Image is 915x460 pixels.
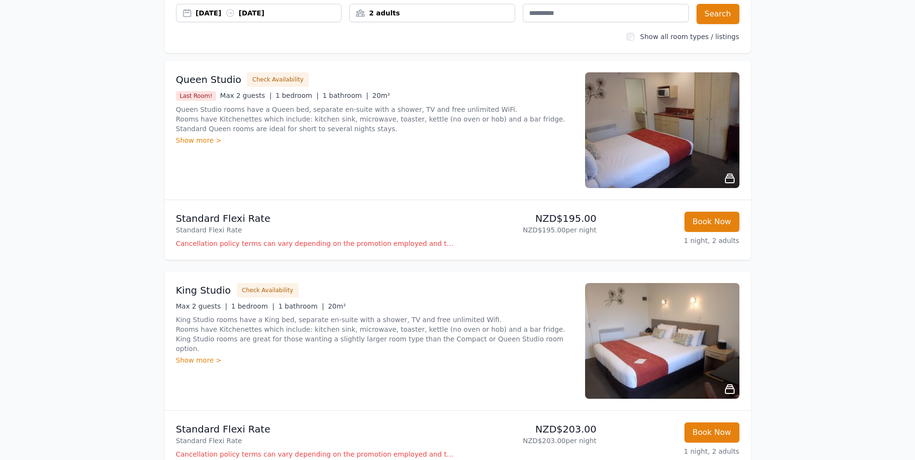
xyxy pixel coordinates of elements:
[237,283,299,298] button: Check Availability
[176,355,574,365] div: Show more >
[176,436,454,446] p: Standard Flexi Rate
[176,212,454,225] p: Standard Flexi Rate
[462,212,597,225] p: NZD$195.00
[176,284,231,297] h3: King Studio
[275,92,319,99] span: 1 bedroom |
[176,73,242,86] h3: Queen Studio
[176,422,454,436] p: Standard Flexi Rate
[176,105,574,134] p: Queen Studio rooms have a Queen bed, separate en-suite with a shower, TV and free unlimited WiFi....
[684,422,739,443] button: Book Now
[176,302,228,310] span: Max 2 guests |
[640,33,739,41] label: Show all room types / listings
[696,4,739,24] button: Search
[176,449,454,459] p: Cancellation policy terms can vary depending on the promotion employed and the time of stay of th...
[176,225,454,235] p: Standard Flexi Rate
[278,302,324,310] span: 1 bathroom |
[328,302,346,310] span: 20m²
[462,436,597,446] p: NZD$203.00 per night
[462,225,597,235] p: NZD$195.00 per night
[604,236,739,245] p: 1 night, 2 adults
[462,422,597,436] p: NZD$203.00
[231,302,274,310] span: 1 bedroom |
[196,8,341,18] div: [DATE] [DATE]
[220,92,272,99] span: Max 2 guests |
[604,446,739,456] p: 1 night, 2 adults
[176,315,574,353] p: King Studio rooms have a King bed, separate en-suite with a shower, TV and free unlimited Wifi. R...
[176,91,217,101] span: Last Room!
[323,92,369,99] span: 1 bathroom |
[372,92,390,99] span: 20m²
[176,135,574,145] div: Show more >
[247,72,309,87] button: Check Availability
[684,212,739,232] button: Book Now
[176,239,454,248] p: Cancellation policy terms can vary depending on the promotion employed and the time of stay of th...
[350,8,515,18] div: 2 adults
